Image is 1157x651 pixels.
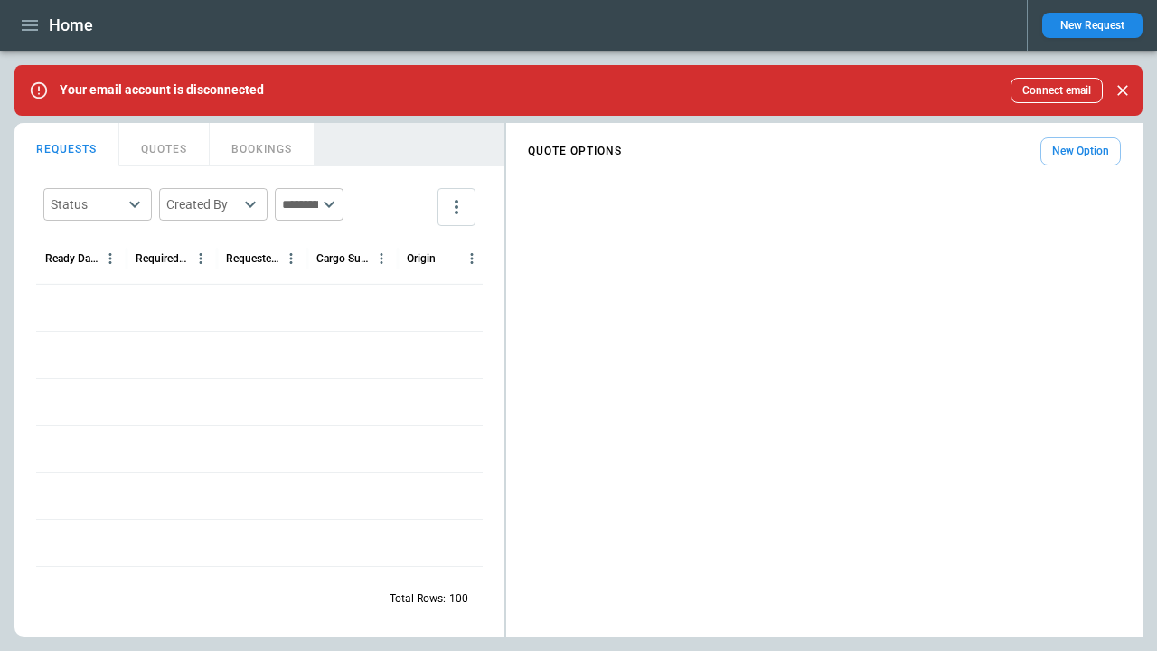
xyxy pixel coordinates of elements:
div: Required Date & Time (UTC+03:00) [136,252,189,265]
div: scrollable content [506,130,1143,173]
button: Requested Route column menu [279,247,303,270]
button: BOOKINGS [210,123,315,166]
div: Requested Route [226,252,279,265]
button: Close [1110,78,1135,103]
button: QUOTES [119,123,210,166]
button: New Request [1042,13,1143,38]
div: Ready Date & Time (UTC+03:00) [45,252,99,265]
button: more [437,188,475,226]
button: New Option [1040,137,1121,165]
h4: QUOTE OPTIONS [528,147,622,156]
button: Required Date & Time (UTC+03:00) column menu [189,247,212,270]
button: Connect email [1011,78,1103,103]
div: Origin [407,252,436,265]
p: 100 [449,591,468,607]
h1: Home [49,14,93,36]
p: Your email account is disconnected [60,82,264,98]
div: dismiss [1110,71,1135,110]
button: Origin column menu [460,247,484,270]
div: Cargo Summary [316,252,370,265]
button: REQUESTS [14,123,119,166]
button: Cargo Summary column menu [370,247,393,270]
button: Ready Date & Time (UTC+03:00) column menu [99,247,122,270]
div: Status [51,195,123,213]
div: Created By [166,195,239,213]
p: Total Rows: [390,591,446,607]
